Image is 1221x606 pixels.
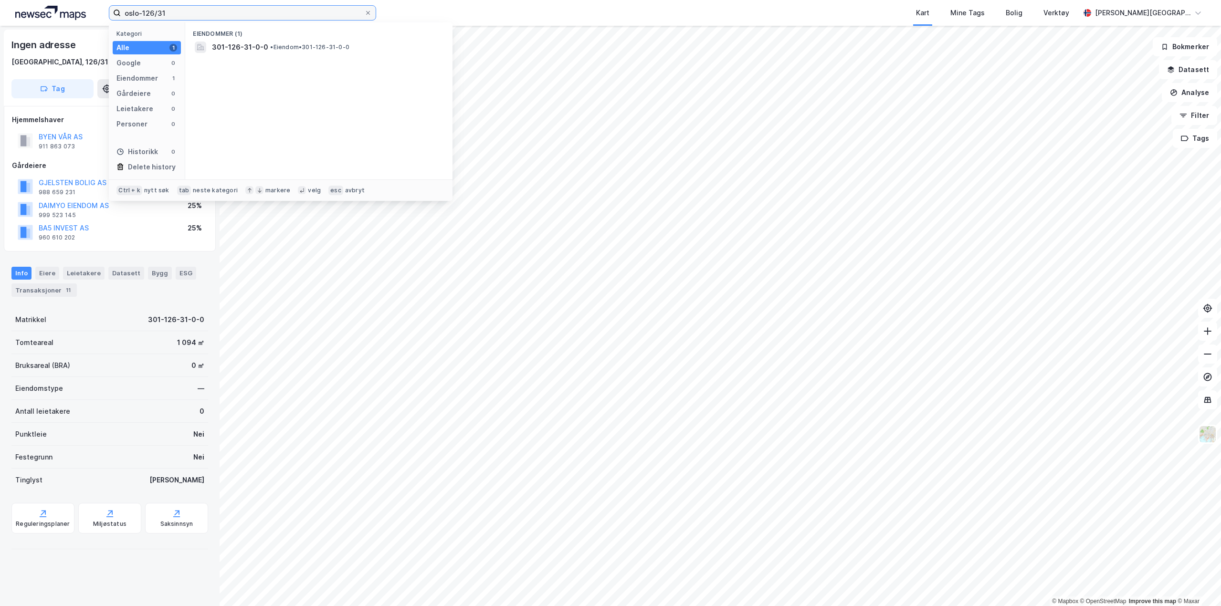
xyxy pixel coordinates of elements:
[15,406,70,417] div: Antall leietakere
[16,520,70,528] div: Reguleringsplaner
[177,186,191,195] div: tab
[15,314,46,325] div: Matrikkel
[169,59,177,67] div: 0
[11,56,108,68] div: [GEOGRAPHIC_DATA], 126/31
[116,42,129,53] div: Alle
[39,188,75,196] div: 988 659 231
[116,30,181,37] div: Kategori
[116,186,142,195] div: Ctrl + k
[270,43,273,51] span: •
[345,187,365,194] div: avbryt
[169,44,177,52] div: 1
[212,42,268,53] span: 301-126-31-0-0
[1006,7,1022,19] div: Bolig
[1052,598,1078,605] a: Mapbox
[176,267,196,279] div: ESG
[116,57,141,69] div: Google
[116,103,153,115] div: Leietakere
[15,451,53,463] div: Festegrunn
[11,79,94,98] button: Tag
[160,520,193,528] div: Saksinnsyn
[15,360,70,371] div: Bruksareal (BRA)
[93,520,126,528] div: Miljøstatus
[1173,560,1221,606] iframe: Chat Widget
[63,267,105,279] div: Leietakere
[11,37,77,52] div: Ingen adresse
[148,314,204,325] div: 301-126-31-0-0
[35,267,59,279] div: Eiere
[15,337,53,348] div: Tomteareal
[191,360,204,371] div: 0 ㎡
[149,474,204,486] div: [PERSON_NAME]
[12,114,208,125] div: Hjemmelshaver
[169,105,177,113] div: 0
[144,187,169,194] div: nytt søk
[1129,598,1176,605] a: Improve this map
[15,474,42,486] div: Tinglyst
[39,234,75,241] div: 960 610 202
[63,285,73,295] div: 11
[1080,598,1126,605] a: OpenStreetMap
[193,187,238,194] div: neste kategori
[11,267,32,279] div: Info
[169,90,177,97] div: 0
[121,6,364,20] input: Søk på adresse, matrikkel, gårdeiere, leietakere eller personer
[270,43,349,51] span: Eiendom • 301-126-31-0-0
[116,88,151,99] div: Gårdeiere
[1043,7,1069,19] div: Verktøy
[116,146,158,157] div: Historikk
[188,200,202,211] div: 25%
[15,383,63,394] div: Eiendomstype
[169,120,177,128] div: 0
[1095,7,1190,19] div: [PERSON_NAME][GEOGRAPHIC_DATA]
[15,6,86,20] img: logo.a4113a55bc3d86da70a041830d287a7e.svg
[15,428,47,440] div: Punktleie
[116,118,147,130] div: Personer
[1173,129,1217,148] button: Tags
[39,211,76,219] div: 999 523 145
[1153,37,1217,56] button: Bokmerker
[1162,83,1217,102] button: Analyse
[193,428,204,440] div: Nei
[148,267,172,279] div: Bygg
[177,337,204,348] div: 1 094 ㎡
[39,143,75,150] div: 911 863 073
[11,283,77,297] div: Transaksjoner
[328,186,343,195] div: esc
[116,73,158,84] div: Eiendommer
[950,7,985,19] div: Mine Tags
[128,161,176,173] div: Delete history
[169,148,177,156] div: 0
[198,383,204,394] div: —
[193,451,204,463] div: Nei
[185,22,453,40] div: Eiendommer (1)
[1159,60,1217,79] button: Datasett
[1199,425,1217,443] img: Z
[169,74,177,82] div: 1
[188,222,202,234] div: 25%
[200,406,204,417] div: 0
[308,187,321,194] div: velg
[12,160,208,171] div: Gårdeiere
[108,267,144,279] div: Datasett
[265,187,290,194] div: markere
[1171,106,1217,125] button: Filter
[916,7,929,19] div: Kart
